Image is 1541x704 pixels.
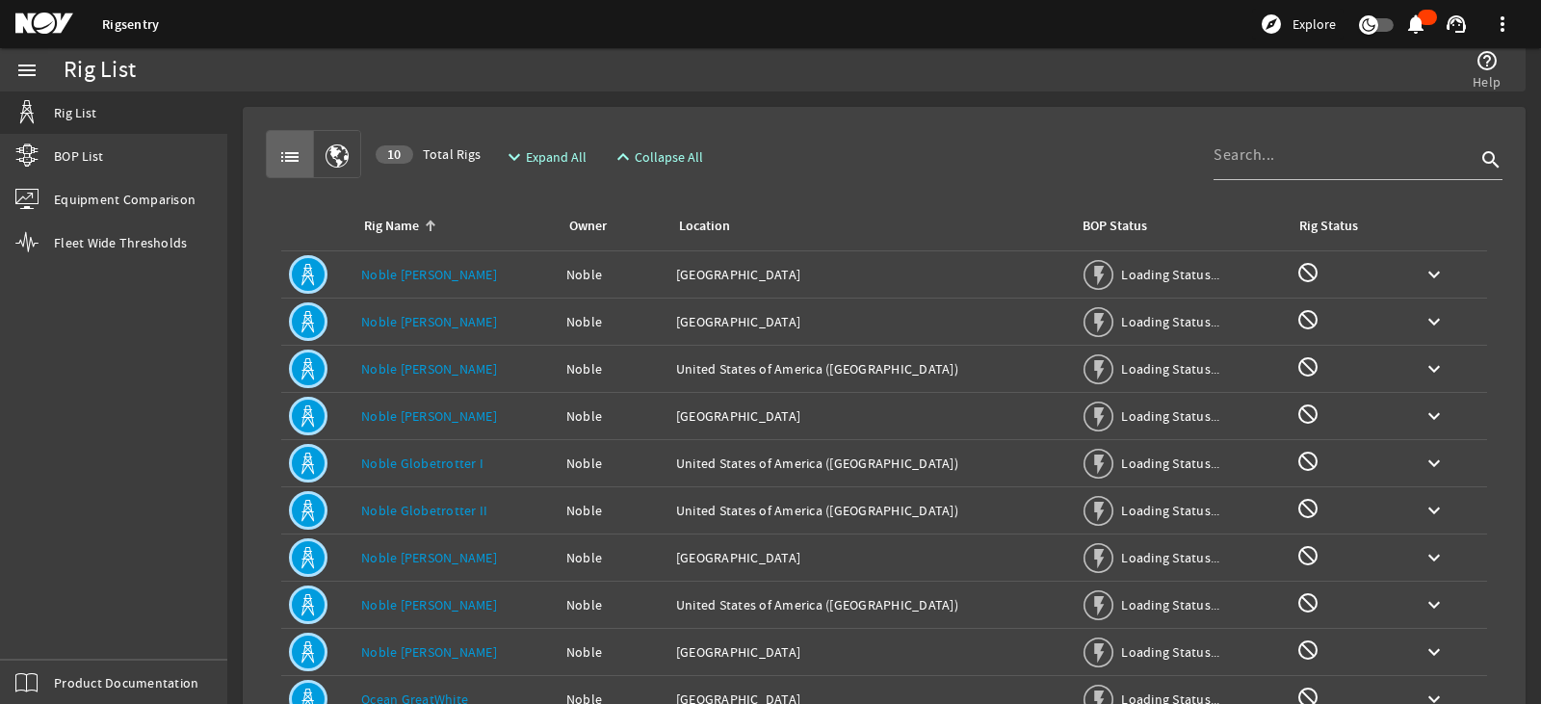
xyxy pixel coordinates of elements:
[361,643,497,661] a: Noble [PERSON_NAME]
[676,454,1064,473] div: United States of America ([GEOGRAPHIC_DATA])
[1121,455,1219,472] span: Loading Status...
[676,595,1064,614] div: United States of America ([GEOGRAPHIC_DATA])
[566,359,661,378] div: Noble
[1121,407,1219,425] span: Loading Status...
[361,360,497,378] a: Noble [PERSON_NAME]
[676,406,1064,426] div: [GEOGRAPHIC_DATA]
[676,312,1064,331] div: [GEOGRAPHIC_DATA]
[361,216,543,237] div: Rig Name
[1083,216,1147,237] div: BOP Status
[676,548,1064,567] div: [GEOGRAPHIC_DATA]
[1121,549,1219,566] span: Loading Status...
[364,216,419,237] div: Rig Name
[1423,452,1446,475] mat-icon: keyboard_arrow_down
[64,61,136,80] div: Rig List
[1260,13,1283,36] mat-icon: explore
[1296,591,1319,614] mat-icon: Rig Monitoring not available for this rig
[1121,313,1219,330] span: Loading Status...
[676,359,1064,378] div: United States of America ([GEOGRAPHIC_DATA])
[361,596,497,613] a: Noble [PERSON_NAME]
[1423,310,1446,333] mat-icon: keyboard_arrow_down
[566,312,661,331] div: Noble
[566,265,661,284] div: Noble
[1296,403,1319,426] mat-icon: Rig Monitoring not available for this rig
[679,216,730,237] div: Location
[1296,544,1319,567] mat-icon: Rig Monitoring not available for this rig
[676,216,1057,237] div: Location
[503,145,518,169] mat-icon: expand_more
[1214,143,1476,167] input: Search...
[566,595,661,614] div: Noble
[361,455,483,472] a: Noble Globetrotter I
[361,313,497,330] a: Noble [PERSON_NAME]
[1299,216,1358,237] div: Rig Status
[361,266,497,283] a: Noble [PERSON_NAME]
[1293,14,1336,34] span: Explore
[1296,497,1319,520] mat-icon: Rig Monitoring not available for this rig
[1296,639,1319,662] mat-icon: Rig Monitoring not available for this rig
[676,501,1064,520] div: United States of America ([GEOGRAPHIC_DATA])
[566,548,661,567] div: Noble
[102,15,159,34] a: Rigsentry
[1423,357,1446,380] mat-icon: keyboard_arrow_down
[278,145,301,169] mat-icon: list
[1423,404,1446,428] mat-icon: keyboard_arrow_down
[15,59,39,82] mat-icon: menu
[1423,593,1446,616] mat-icon: keyboard_arrow_down
[1296,261,1319,284] mat-icon: Rig Monitoring not available for this rig
[1423,263,1446,286] mat-icon: keyboard_arrow_down
[569,216,607,237] div: Owner
[1445,13,1468,36] mat-icon: support_agent
[1296,355,1319,378] mat-icon: Rig Monitoring not available for this rig
[361,549,497,566] a: Noble [PERSON_NAME]
[1121,360,1219,378] span: Loading Status...
[1121,266,1219,283] span: Loading Status...
[1121,502,1219,519] span: Loading Status...
[612,145,627,169] mat-icon: expand_less
[1404,13,1427,36] mat-icon: notifications
[1473,72,1501,91] span: Help
[376,145,413,164] div: 10
[1423,499,1446,522] mat-icon: keyboard_arrow_down
[1252,9,1344,39] button: Explore
[566,501,661,520] div: Noble
[1121,643,1219,661] span: Loading Status...
[361,407,497,425] a: Noble [PERSON_NAME]
[566,454,661,473] div: Noble
[54,190,196,209] span: Equipment Comparison
[1479,1,1526,47] button: more_vert
[495,140,594,174] button: Expand All
[361,502,487,519] a: Noble Globetrotter II
[1296,450,1319,473] mat-icon: Rig Monitoring not available for this rig
[1476,49,1499,72] mat-icon: help_outline
[54,673,198,692] span: Product Documentation
[604,140,711,174] button: Collapse All
[54,233,187,252] span: Fleet Wide Thresholds
[54,103,96,122] span: Rig List
[54,146,103,166] span: BOP List
[1423,640,1446,664] mat-icon: keyboard_arrow_down
[566,216,653,237] div: Owner
[1121,596,1219,613] span: Loading Status...
[376,144,481,164] span: Total Rigs
[566,642,661,662] div: Noble
[635,147,703,167] span: Collapse All
[566,406,661,426] div: Noble
[526,147,587,167] span: Expand All
[1423,546,1446,569] mat-icon: keyboard_arrow_down
[676,265,1064,284] div: [GEOGRAPHIC_DATA]
[1296,308,1319,331] mat-icon: Rig Monitoring not available for this rig
[676,642,1064,662] div: [GEOGRAPHIC_DATA]
[1479,148,1502,171] i: search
